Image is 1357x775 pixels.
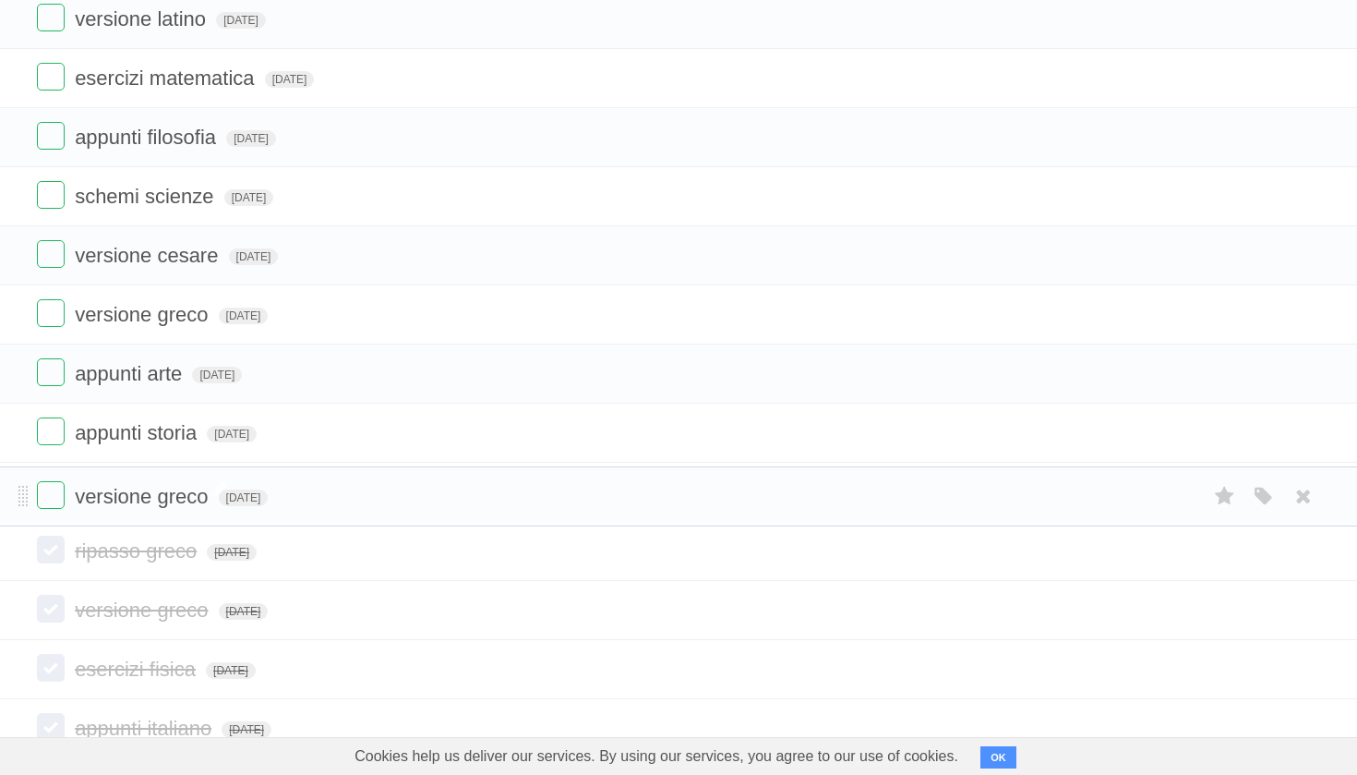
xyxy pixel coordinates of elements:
label: Done [37,63,65,91]
span: [DATE] [219,308,269,324]
span: [DATE] [192,367,242,383]
span: appunti italiano [75,717,216,740]
span: [DATE] [229,248,279,265]
span: [DATE] [219,490,269,506]
label: Done [37,713,65,741]
label: Done [37,418,65,445]
span: versione latino [75,7,210,30]
label: Done [37,4,65,31]
span: esercizi fisica [75,658,200,681]
label: Done [37,654,65,682]
span: [DATE] [224,189,274,206]
span: [DATE] [207,426,257,442]
span: appunti arte [75,362,186,385]
span: [DATE] [216,12,266,29]
label: Done [37,536,65,563]
button: OK [980,746,1016,769]
label: Star task [1207,481,1243,512]
span: ripasso greco [75,539,201,563]
span: [DATE] [219,603,269,620]
span: [DATE] [265,71,315,88]
label: Done [37,122,65,150]
span: versione greco [75,599,212,622]
span: Cookies help us deliver our services. By using our services, you agree to our use of cookies. [336,738,977,775]
span: versione greco [75,303,212,326]
span: appunti filosofia [75,126,221,149]
span: versione cesare [75,244,222,267]
label: Done [37,481,65,509]
label: Done [37,358,65,386]
span: esercizi matematica [75,67,258,90]
span: appunti storia [75,421,201,444]
label: Done [37,595,65,623]
label: Done [37,240,65,268]
label: Done [37,181,65,209]
span: [DATE] [207,544,257,561]
label: Done [37,299,65,327]
span: schemi scienze [75,185,218,208]
span: versione greco [75,485,212,508]
span: [DATE] [206,662,256,679]
span: [DATE] [226,130,276,147]
span: [DATE] [222,721,271,738]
